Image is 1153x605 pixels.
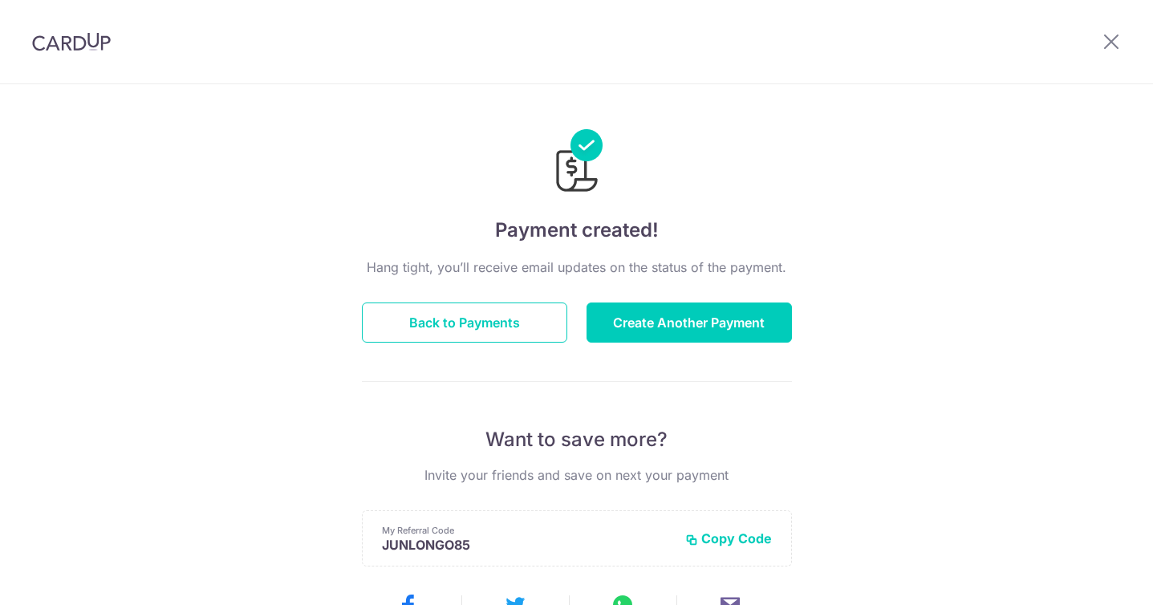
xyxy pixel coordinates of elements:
[587,302,792,343] button: Create Another Payment
[382,537,672,553] p: JUNLONGO85
[362,216,792,245] h4: Payment created!
[685,530,772,546] button: Copy Code
[32,32,111,51] img: CardUp
[362,258,792,277] p: Hang tight, you’ll receive email updates on the status of the payment.
[382,524,672,537] p: My Referral Code
[362,465,792,485] p: Invite your friends and save on next your payment
[362,427,792,453] p: Want to save more?
[362,302,567,343] button: Back to Payments
[551,129,603,197] img: Payments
